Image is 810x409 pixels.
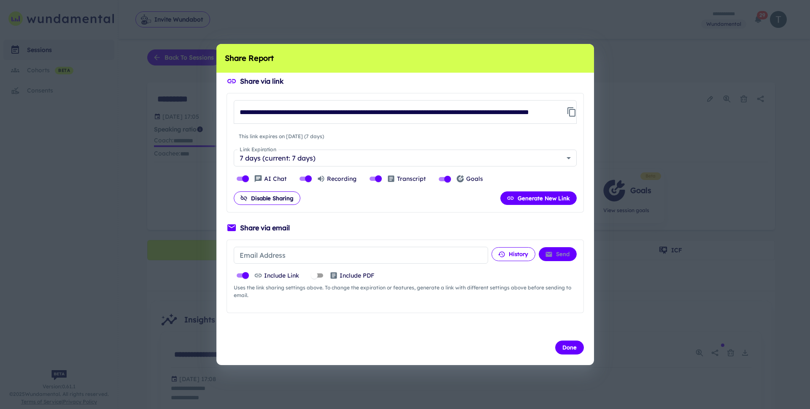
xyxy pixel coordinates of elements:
[240,223,290,233] h6: Share via email
[216,44,594,73] h2: Share Report
[327,174,356,183] p: Recording
[555,341,584,354] button: Done
[234,284,577,299] span: Uses the link sharing settings above. To change the expiration or features, generate a link with ...
[234,191,300,205] button: Disable Sharing
[234,150,577,166] div: 7 days (current: 7 days)
[500,191,577,205] button: Generate New Link
[563,104,575,120] span: Copy link
[491,247,535,261] button: History
[264,174,286,183] p: AI Chat
[340,271,374,280] p: Include PDF
[240,76,283,86] h6: Share via link
[234,130,577,143] span: This link expires on [DATE] (7 days)
[466,174,483,183] p: Goals
[397,174,426,183] p: Transcript
[240,146,276,153] label: Link Expiration
[264,271,299,280] p: Include Link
